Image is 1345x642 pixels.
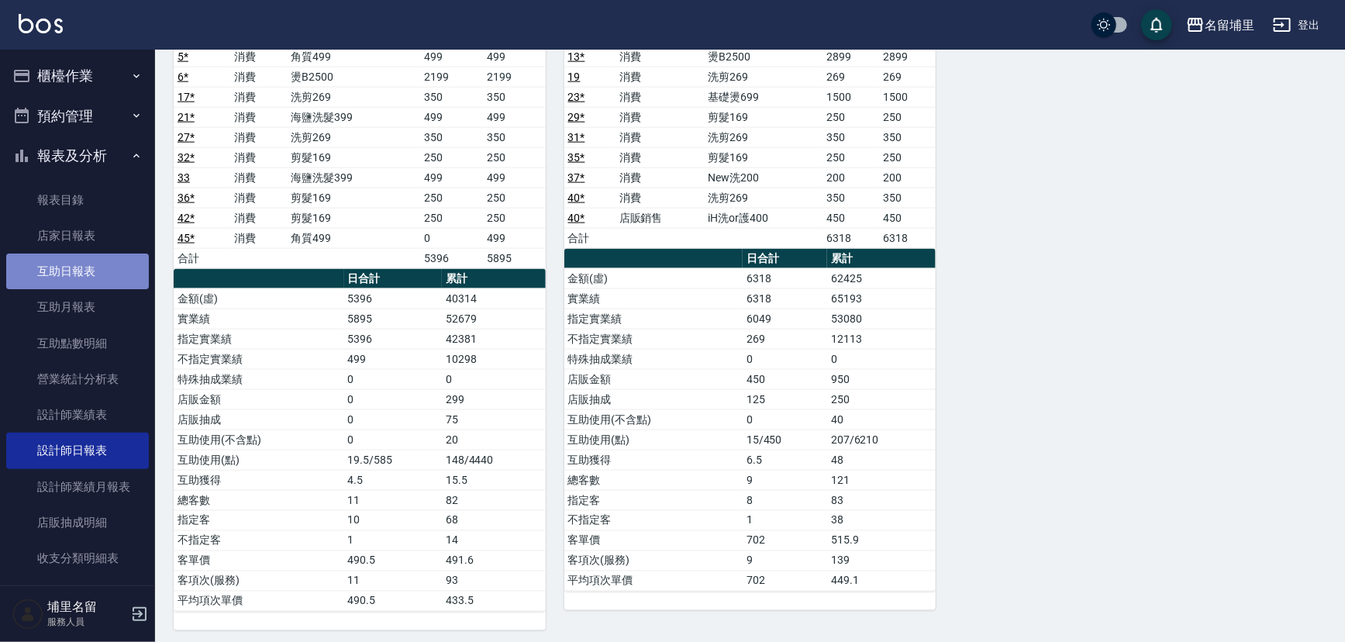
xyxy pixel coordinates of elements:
[442,288,546,309] td: 40314
[442,409,546,430] td: 75
[483,248,546,268] td: 5895
[47,615,126,629] p: 服務人員
[705,47,823,67] td: 燙B2500
[344,329,442,349] td: 5396
[344,269,442,289] th: 日合計
[879,127,936,147] td: 350
[344,309,442,329] td: 5895
[879,47,936,67] td: 2899
[442,389,546,409] td: 299
[174,591,344,611] td: 平均項次單價
[287,127,421,147] td: 洗剪269
[174,470,344,490] td: 互助獲得
[823,47,879,67] td: 2899
[287,67,421,87] td: 燙B2500
[230,47,287,67] td: 消費
[6,540,149,576] a: 收支分類明細表
[483,147,546,167] td: 250
[1180,9,1261,41] button: 名留埔里
[827,551,936,571] td: 139
[823,127,879,147] td: 350
[230,208,287,228] td: 消費
[705,208,823,228] td: iH洗or護400
[616,107,705,127] td: 消費
[344,288,442,309] td: 5396
[743,551,827,571] td: 9
[616,208,705,228] td: 店販銷售
[174,409,344,430] td: 店販抽成
[705,67,823,87] td: 洗剪269
[174,288,344,309] td: 金額(虛)
[616,127,705,147] td: 消費
[287,87,421,107] td: 洗剪269
[230,67,287,87] td: 消費
[174,309,344,329] td: 實業績
[827,309,936,329] td: 53080
[743,268,827,288] td: 6318
[483,47,546,67] td: 499
[174,349,344,369] td: 不指定實業績
[287,167,421,188] td: 海鹽洗髮399
[564,530,743,551] td: 客單價
[1141,9,1172,40] button: save
[564,349,743,369] td: 特殊抽成業績
[483,87,546,107] td: 350
[442,450,546,470] td: 148/4440
[827,530,936,551] td: 515.9
[230,167,287,188] td: 消費
[174,551,344,571] td: 客單價
[827,369,936,389] td: 950
[178,171,190,184] a: 33
[743,470,827,490] td: 9
[827,288,936,309] td: 65193
[442,490,546,510] td: 82
[827,329,936,349] td: 12113
[564,430,743,450] td: 互助使用(點)
[344,450,442,470] td: 19.5/585
[442,571,546,591] td: 93
[6,397,149,433] a: 設計師業績表
[421,127,484,147] td: 350
[879,67,936,87] td: 269
[827,389,936,409] td: 250
[421,87,484,107] td: 350
[6,96,149,136] button: 預約管理
[564,490,743,510] td: 指定客
[344,591,442,611] td: 490.5
[823,208,879,228] td: 450
[705,107,823,127] td: 剪髮169
[564,510,743,530] td: 不指定客
[483,107,546,127] td: 499
[743,329,827,349] td: 269
[483,188,546,208] td: 250
[743,389,827,409] td: 125
[743,309,827,329] td: 6049
[827,470,936,490] td: 121
[442,269,546,289] th: 累計
[616,167,705,188] td: 消費
[287,228,421,248] td: 角質499
[6,182,149,218] a: 報表目錄
[568,71,581,83] a: 19
[6,326,149,361] a: 互助點數明細
[743,530,827,551] td: 702
[827,510,936,530] td: 38
[879,228,936,248] td: 6318
[879,167,936,188] td: 200
[879,208,936,228] td: 450
[174,369,344,389] td: 特殊抽成業績
[442,369,546,389] td: 0
[442,510,546,530] td: 68
[344,349,442,369] td: 499
[344,490,442,510] td: 11
[564,470,743,490] td: 總客數
[616,67,705,87] td: 消費
[564,7,936,249] table: a dense table
[823,167,879,188] td: 200
[230,228,287,248] td: 消費
[12,599,43,630] img: Person
[230,127,287,147] td: 消費
[344,551,442,571] td: 490.5
[705,127,823,147] td: 洗剪269
[230,107,287,127] td: 消費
